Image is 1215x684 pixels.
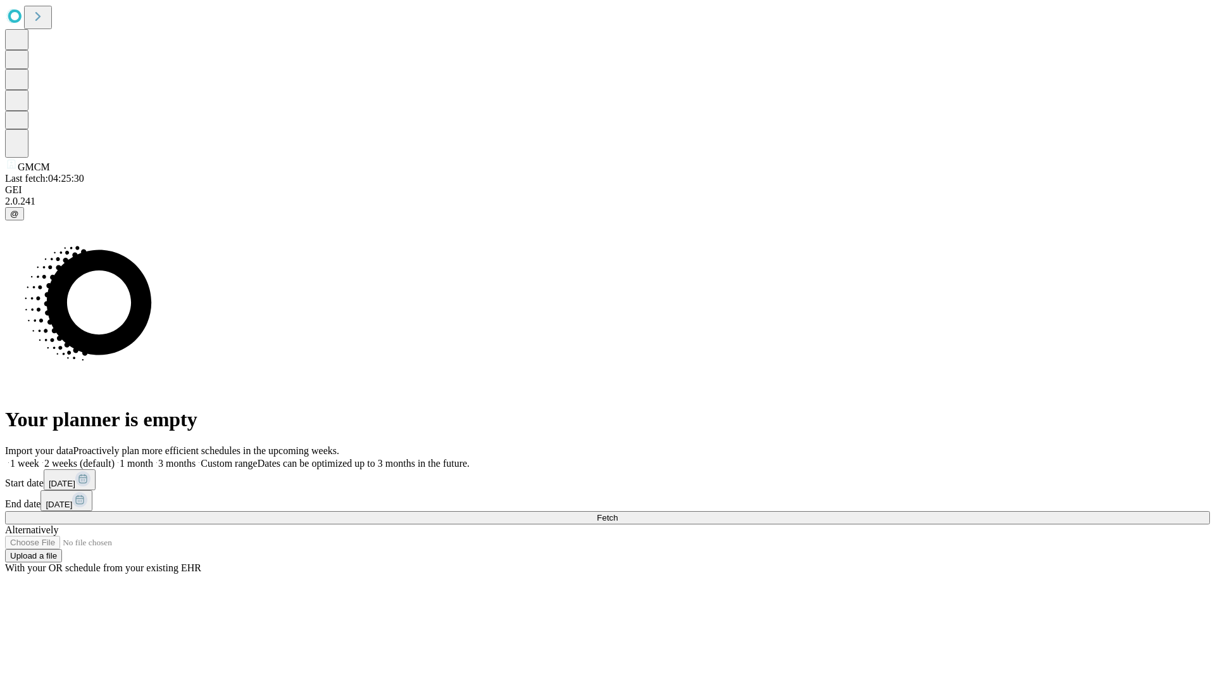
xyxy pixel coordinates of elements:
[258,458,470,469] span: Dates can be optimized up to 3 months in the future.
[5,549,62,562] button: Upload a file
[201,458,257,469] span: Custom range
[5,490,1210,511] div: End date
[5,408,1210,431] h1: Your planner is empty
[5,173,84,184] span: Last fetch: 04:25:30
[120,458,153,469] span: 1 month
[5,445,73,456] span: Import your data
[597,513,618,522] span: Fetch
[40,490,92,511] button: [DATE]
[73,445,339,456] span: Proactively plan more efficient schedules in the upcoming weeks.
[5,562,201,573] span: With your OR schedule from your existing EHR
[44,469,96,490] button: [DATE]
[10,209,19,218] span: @
[10,458,39,469] span: 1 week
[44,458,115,469] span: 2 weeks (default)
[5,524,58,535] span: Alternatively
[49,479,75,488] span: [DATE]
[5,207,24,220] button: @
[158,458,196,469] span: 3 months
[5,196,1210,207] div: 2.0.241
[5,469,1210,490] div: Start date
[5,511,1210,524] button: Fetch
[5,184,1210,196] div: GEI
[46,500,72,509] span: [DATE]
[18,161,50,172] span: GMCM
